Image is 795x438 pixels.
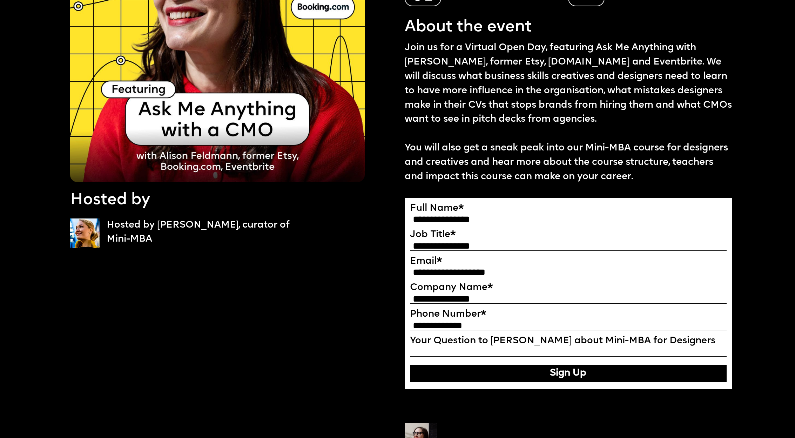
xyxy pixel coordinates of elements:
[410,336,727,347] label: Your Question to [PERSON_NAME] about Mini-MBA for Designers
[410,309,727,321] label: Phone Number
[410,282,727,294] label: Company Name
[405,16,532,38] p: About the event
[107,218,310,247] p: Hosted by [PERSON_NAME], curator of Mini-MBA
[410,203,727,215] label: Full Name
[70,189,150,211] p: Hosted by
[410,229,727,241] label: Job Title
[410,256,727,268] label: Email
[410,365,727,382] button: Sign Up
[405,41,732,184] p: Join us for a Virtual Open Day, featuring Ask Me Anything with [PERSON_NAME], former Etsy, [DOMAI...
